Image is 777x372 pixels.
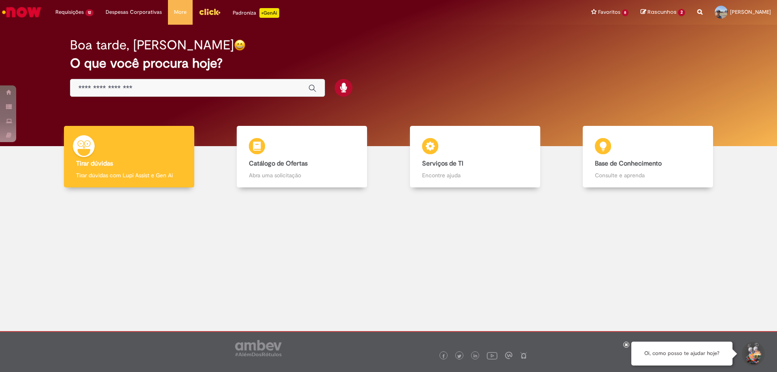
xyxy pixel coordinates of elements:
img: click_logo_yellow_360x200.png [199,6,221,18]
p: Abra uma solicitação [249,171,355,179]
span: Favoritos [598,8,620,16]
img: happy-face.png [234,39,246,51]
p: Tirar dúvidas com Lupi Assist e Gen Ai [76,171,182,179]
span: Requisições [55,8,84,16]
span: Rascunhos [647,8,677,16]
span: [PERSON_NAME] [730,9,771,15]
b: Catálogo de Ofertas [249,159,308,168]
img: logo_footer_facebook.png [442,354,446,358]
p: Encontre ajuda [422,171,528,179]
a: Catálogo de Ofertas Abra uma solicitação [216,126,389,188]
img: logo_footer_twitter.png [457,354,461,358]
img: logo_footer_linkedin.png [473,354,478,359]
b: Base de Conhecimento [595,159,662,168]
img: logo_footer_workplace.png [505,352,512,359]
h2: O que você procura hoje? [70,56,707,70]
span: 8 [622,9,629,16]
span: More [174,8,187,16]
a: Base de Conhecimento Consulte e aprenda [562,126,735,188]
span: 12 [85,9,93,16]
div: Padroniza [233,8,279,18]
img: logo_footer_youtube.png [487,350,497,361]
a: Tirar dúvidas Tirar dúvidas com Lupi Assist e Gen Ai [42,126,216,188]
button: Iniciar Conversa de Suporte [741,342,765,366]
a: Serviços de TI Encontre ajuda [388,126,562,188]
b: Serviços de TI [422,159,463,168]
img: ServiceNow [1,4,42,20]
div: Oi, como posso te ajudar hoje? [631,342,732,366]
img: logo_footer_ambev_rotulo_gray.png [235,340,282,356]
span: 2 [678,9,685,16]
p: Consulte e aprenda [595,171,701,179]
h2: Boa tarde, [PERSON_NAME] [70,38,234,52]
b: Tirar dúvidas [76,159,113,168]
span: Despesas Corporativas [106,8,162,16]
a: Rascunhos [641,9,685,16]
p: +GenAi [259,8,279,18]
img: logo_footer_naosei.png [520,352,527,359]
